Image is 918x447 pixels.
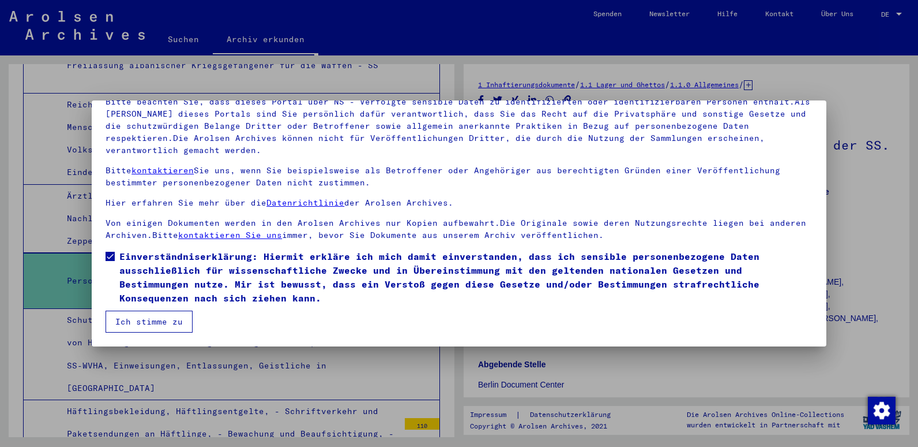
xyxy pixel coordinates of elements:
[868,397,896,424] img: Zustimmung ändern
[131,165,194,176] a: kontaktieren
[266,198,344,208] a: Datenrichtlinie
[106,165,812,189] p: Bitte Sie uns, wenn Sie beispielsweise als Betroffener oder Angehöriger aus berechtigten Gründen ...
[106,197,812,209] p: Hier erfahren Sie mehr über die der Arolsen Archives.
[119,249,812,305] span: Einverständniserklärung: Hiermit erkläre ich mich damit einverstanden, dass ich sensible personen...
[106,217,812,241] p: Von einigen Dokumenten werden in den Arolsen Archives nur Kopien aufbewahrt.Die Originale sowie d...
[106,311,193,333] button: Ich stimme zu
[106,96,812,157] p: Bitte beachten Sie, dass dieses Portal über NS - Verfolgte sensible Daten zu identifizierten oder...
[178,230,282,240] a: kontaktieren Sie uns
[867,396,895,424] div: Zustimmung ändern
